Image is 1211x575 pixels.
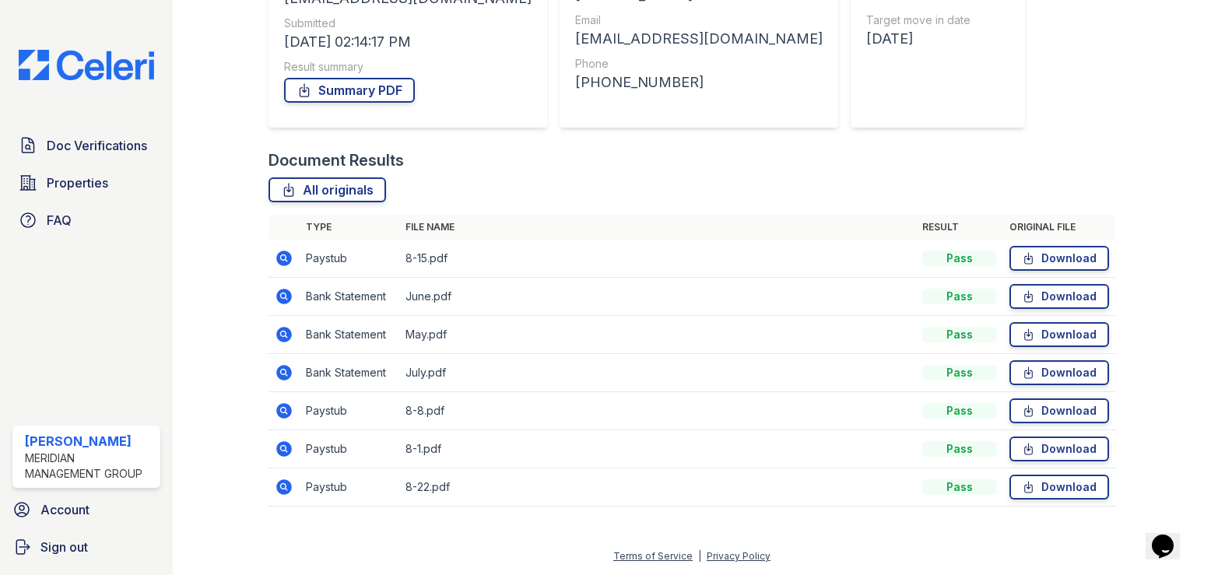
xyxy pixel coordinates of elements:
div: [PERSON_NAME] [25,432,154,451]
td: 8-22.pdf [399,468,917,507]
div: Meridian Management Group [25,451,154,482]
th: Original file [1003,215,1115,240]
div: [PHONE_NUMBER] [575,72,823,93]
a: Download [1009,360,1109,385]
td: July.pdf [399,354,917,392]
div: | [698,550,701,562]
a: Download [1009,284,1109,309]
a: FAQ [12,205,160,236]
div: Result summary [284,59,532,75]
td: Paystub [300,430,399,468]
a: All originals [269,177,386,202]
div: Target move in date [866,12,971,28]
a: Download [1009,398,1109,423]
div: Submitted [284,16,532,31]
div: Pass [922,479,997,495]
div: [DATE] [866,28,971,50]
a: Sign out [6,531,167,563]
div: Pass [922,365,997,380]
div: Pass [922,441,997,457]
td: Bank Statement [300,316,399,354]
th: Type [300,215,399,240]
td: Bank Statement [300,354,399,392]
div: Email [575,12,823,28]
a: Privacy Policy [707,550,770,562]
a: Download [1009,475,1109,500]
span: FAQ [47,211,72,230]
a: Doc Verifications [12,130,160,161]
a: Summary PDF [284,78,415,103]
div: [EMAIL_ADDRESS][DOMAIN_NAME] [575,28,823,50]
a: Download [1009,322,1109,347]
td: 8-8.pdf [399,392,917,430]
td: May.pdf [399,316,917,354]
td: June.pdf [399,278,917,316]
span: Properties [47,174,108,192]
span: Account [40,500,90,519]
th: Result [916,215,1003,240]
td: 8-15.pdf [399,240,917,278]
img: CE_Logo_Blue-a8612792a0a2168367f1c8372b55b34899dd931a85d93a1a3d3e32e68fde9ad4.png [6,50,167,80]
span: Doc Verifications [47,136,147,155]
div: Pass [922,327,997,342]
div: Pass [922,289,997,304]
div: Document Results [269,149,404,171]
div: Pass [922,403,997,419]
td: Paystub [300,392,399,430]
a: Account [6,494,167,525]
td: Paystub [300,468,399,507]
span: Sign out [40,538,88,556]
iframe: chat widget [1146,513,1195,559]
td: Paystub [300,240,399,278]
a: Properties [12,167,160,198]
div: Pass [922,251,997,266]
td: Bank Statement [300,278,399,316]
td: 8-1.pdf [399,430,917,468]
div: Phone [575,56,823,72]
a: Terms of Service [613,550,693,562]
a: Download [1009,437,1109,461]
div: [DATE] 02:14:17 PM [284,31,532,53]
th: File name [399,215,917,240]
a: Download [1009,246,1109,271]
